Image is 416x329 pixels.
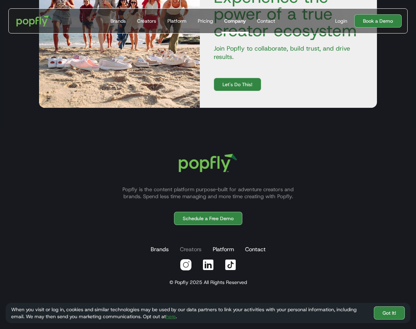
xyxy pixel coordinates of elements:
a: Creators [179,242,203,256]
a: Platform [165,9,189,33]
p: Popfly is the content platform purpose-built for adventure creators and brands. Spend less time m... [114,186,302,200]
div: Login [335,17,347,24]
a: Platform [211,242,235,256]
div: © Popfly 2025 All Rights Reserved [169,279,247,286]
a: Brands [149,242,170,256]
div: When you visit or log in, cookies and similar technologies may be used by our data partners to li... [11,306,368,320]
a: Creators [134,9,159,33]
a: Contact [254,9,278,33]
div: Company [224,17,246,24]
div: Contact [257,17,275,24]
a: home [12,10,56,31]
div: Pricing [198,17,213,24]
a: Schedule a Free Demo [174,212,242,225]
a: Got It! [374,306,405,320]
div: Creators [137,17,156,24]
a: Contact [244,242,267,256]
div: Platform [167,17,187,24]
a: Login [332,17,350,24]
p: Join Popfly to collaborate, build trust, and drive results. [208,44,369,61]
a: here [166,313,176,320]
a: Brands [108,9,129,33]
a: Company [221,9,249,33]
div: Brands [111,17,126,24]
a: Book a Demo [354,14,402,28]
a: Let's Do This! [214,78,261,91]
a: Pricing [195,9,216,33]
